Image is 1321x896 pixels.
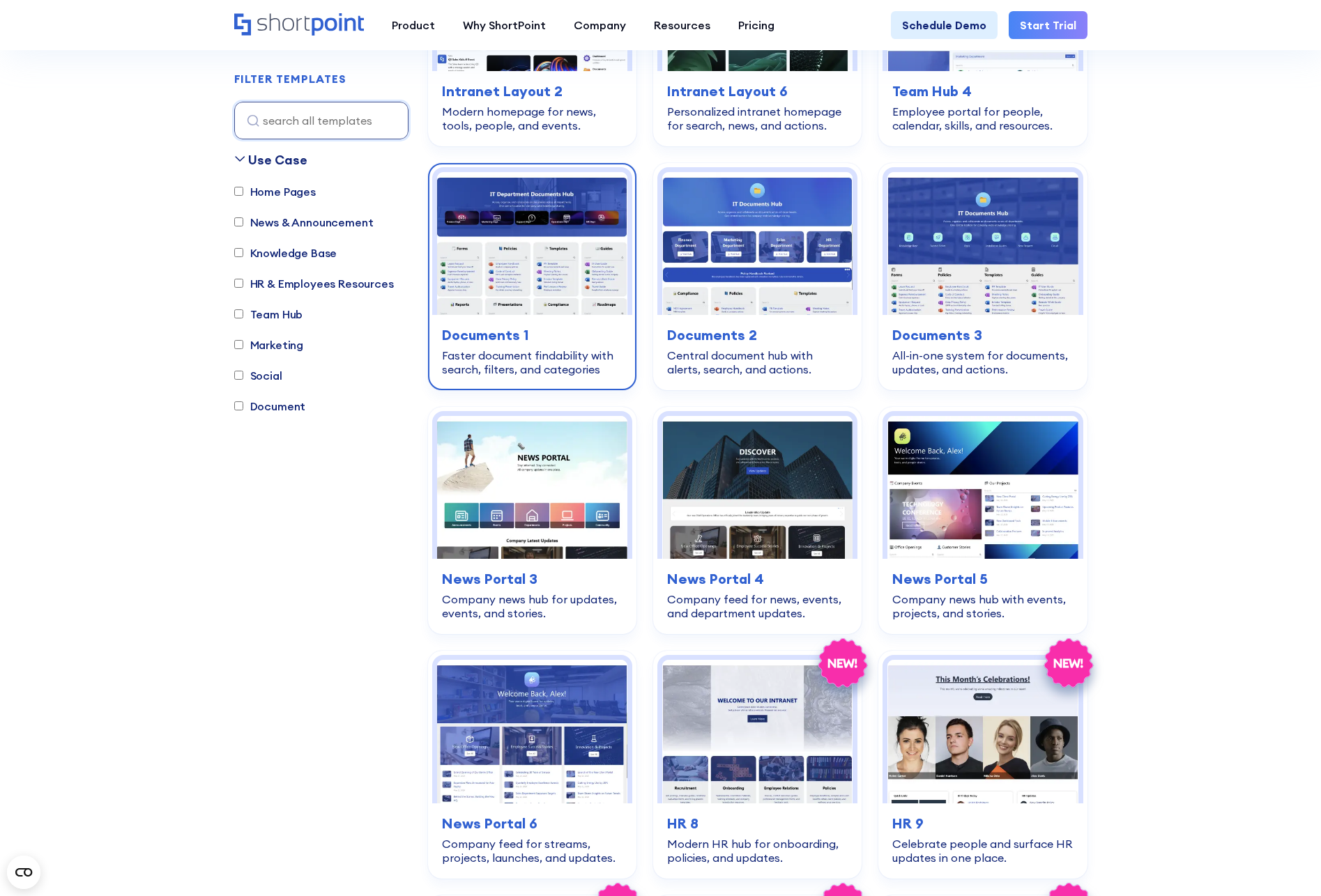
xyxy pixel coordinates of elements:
div: Company news hub for updates, events, and stories. [442,592,623,620]
a: Documents 3 – Document Management System Template: All-in-one system for documents, updates, and ... [878,163,1087,390]
h3: Intranet Layout 6 [667,81,848,102]
img: News Portal 3 – SharePoint Newsletter Template: Company news hub for updates, events, and stories. [437,416,627,559]
a: News Portal 5 – Intranet Company News Template: Company news hub with events, projects, and stori... [878,407,1087,634]
h3: HR 9 [892,813,1073,834]
input: Marketing [234,341,243,350]
input: search all templates [234,102,408,139]
h3: HR 8 [667,813,848,834]
div: Why ShortPoint [463,17,546,33]
a: Pricing [724,11,788,39]
div: Celebrate people and surface HR updates in one place. [892,837,1073,865]
label: Social [234,367,282,384]
img: Documents 3 – Document Management System Template: All-in-one system for documents, updates, and ... [887,172,1078,315]
div: All-in-one system for documents, updates, and actions. [892,348,1073,376]
button: Open CMP widget [7,856,40,889]
label: Marketing [234,337,304,353]
input: Social [234,371,243,380]
div: Personalized intranet homepage for search, news, and actions. [667,105,848,132]
label: Document [234,398,306,415]
a: Why ShortPoint [449,11,560,39]
div: Use Case [248,150,307,169]
img: Documents 1 – SharePoint Document Library Template: Faster document findability with search, filt... [437,172,627,315]
a: Documents 1 – SharePoint Document Library Template: Faster document findability with search, filt... [428,163,636,390]
div: Company feed for streams, projects, launches, and updates. [442,837,623,865]
img: HR 9 – HR Template: Celebrate people and surface HR updates in one place. [887,660,1078,803]
a: HR 8 – SharePoint HR Template: Modern HR hub for onboarding, policies, and updates.HR 8Modern HR ... [653,651,862,878]
h3: News Portal 3 [442,569,623,589]
label: HR & Employees Resources [234,275,394,292]
h3: News Portal 6 [442,813,623,834]
div: Faster document findability with search, filters, and categories [442,348,623,376]
div: Resources [654,17,710,33]
a: News Portal 3 – SharePoint Newsletter Template: Company news hub for updates, events, and stories... [428,407,636,634]
img: Documents 2 – Document Management Template: Central document hub with alerts, search, and actions. [662,172,853,315]
label: Home Pages [234,183,316,200]
input: Knowledge Base [234,249,243,258]
a: Documents 2 – Document Management Template: Central document hub with alerts, search, and actions... [653,163,862,390]
a: HR 9 – HR Template: Celebrate people and surface HR updates in one place.HR 9Celebrate people and... [878,651,1087,878]
input: Home Pages [234,187,243,196]
h3: News Portal 5 [892,569,1073,589]
a: News Portal 4 – Intranet Feed Template: Company feed for news, events, and department updates.New... [653,407,862,634]
div: Company news hub with events, projects, and stories. [892,592,1073,620]
label: Knowledge Base [234,245,337,261]
a: Product [378,11,449,39]
input: Team Hub [234,310,243,319]
img: News Portal 6 – Sharepoint Company Feed: Company feed for streams, projects, launches, and updates. [437,660,627,803]
label: News & Announcement [234,214,374,231]
div: Pricing [738,17,774,33]
a: Start Trial [1009,11,1087,39]
div: Product [392,17,435,33]
a: Company [560,11,640,39]
a: News Portal 6 – Sharepoint Company Feed: Company feed for streams, projects, launches, and update... [428,651,636,878]
img: News Portal 5 – Intranet Company News Template: Company news hub with events, projects, and stories. [887,416,1078,559]
div: Modern homepage for news, tools, people, and events. [442,105,623,132]
div: Central document hub with alerts, search, and actions. [667,348,848,376]
h3: Documents 1 [442,325,623,346]
a: Resources [640,11,724,39]
div: Modern HR hub for onboarding, policies, and updates. [667,837,848,865]
div: Company [574,17,626,33]
h3: Team Hub 4 [892,81,1073,102]
img: News Portal 4 – Intranet Feed Template: Company feed for news, events, and department updates. [662,416,853,559]
img: HR 8 – SharePoint HR Template: Modern HR hub for onboarding, policies, and updates. [662,660,853,803]
div: FILTER TEMPLATES [234,74,346,85]
label: Team Hub [234,306,303,323]
div: Employee portal for people, calendar, skills, and resources. [892,105,1073,132]
input: News & Announcement [234,218,243,227]
input: Document [234,402,243,411]
h3: Intranet Layout 2 [442,81,623,102]
div: Company feed for news, events, and department updates. [667,592,848,620]
h3: Documents 2 [667,325,848,346]
input: HR & Employees Resources [234,279,243,288]
h3: Documents 3 [892,325,1073,346]
a: Home [234,13,364,37]
h3: News Portal 4 [667,569,848,589]
a: Schedule Demo [891,11,998,39]
iframe: Chat Widget [1070,734,1321,896]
